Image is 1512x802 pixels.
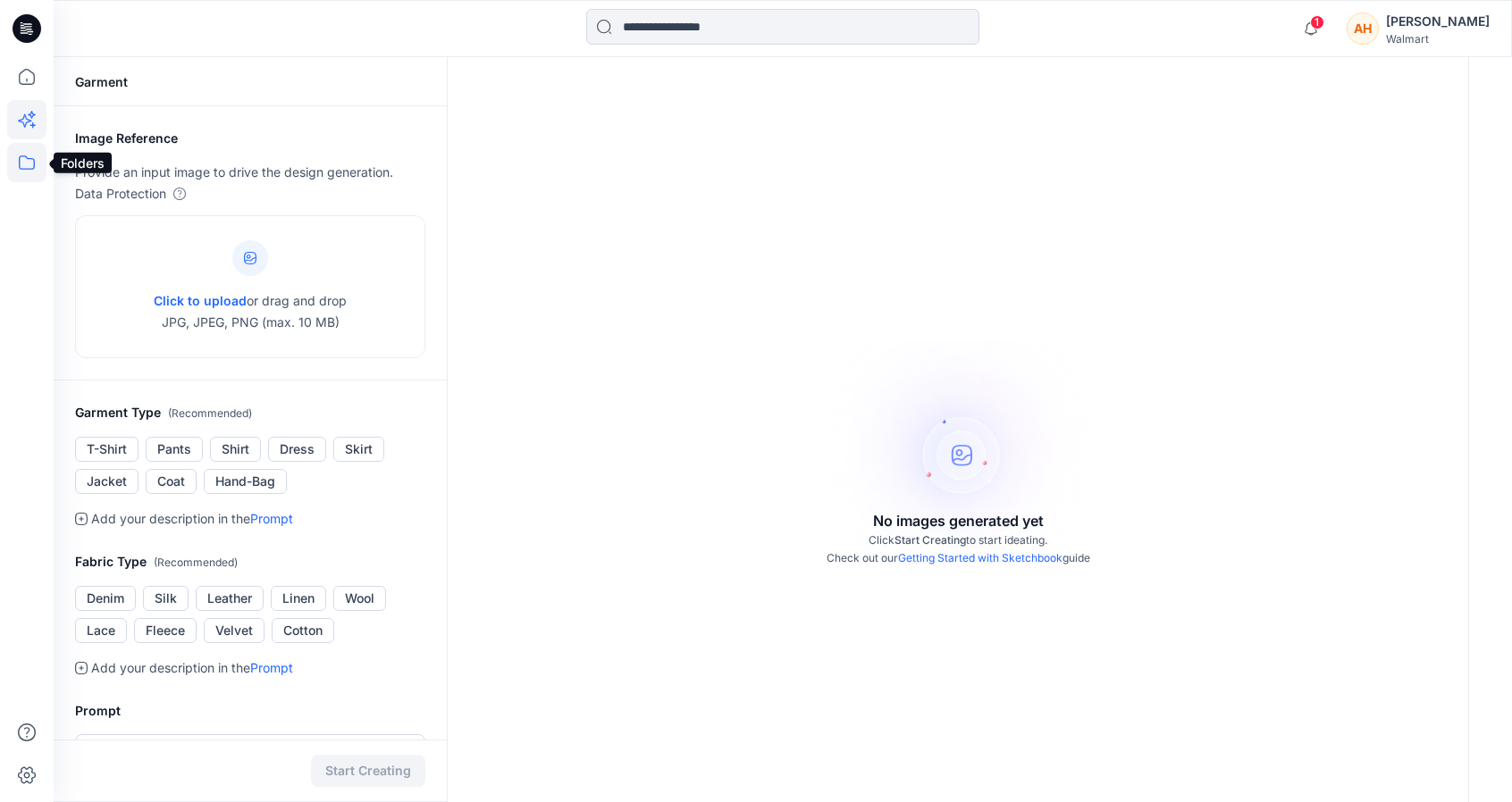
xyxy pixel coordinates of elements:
div: [PERSON_NAME] [1386,11,1490,32]
button: Fleece [134,618,197,643]
h2: Prompt [75,700,425,722]
button: Linen [271,586,326,611]
h2: Fabric Type [75,551,425,573]
p: Add your description in the [91,508,293,530]
h2: Garment Type [75,402,425,424]
span: ( Recommended ) [168,406,252,420]
span: ( Recommended ) [154,556,238,569]
button: Leather [196,586,264,611]
button: Jacket [75,469,139,494]
a: Prompt [250,660,293,675]
p: Data Protection [75,183,166,205]
p: Provide an input image to drive the design generation. [75,162,425,183]
div: AH [1347,13,1379,45]
p: or drag and drop JPG, JPEG, PNG (max. 10 MB) [154,290,347,333]
button: Silk [143,586,189,611]
p: Click to start ideating. Check out our guide [827,531,1090,567]
button: Cotton [272,618,334,643]
h2: Image Reference [75,128,425,149]
div: Walmart [1386,32,1490,46]
span: Start Creating [895,533,966,547]
a: Getting Started with Sketchbook [898,551,1063,564]
button: Denim [75,586,136,611]
a: Prompt [250,511,293,526]
button: Dress [268,437,326,462]
button: Wool [333,586,386,611]
button: Lace [75,618,127,643]
button: Shirt [210,437,261,462]
button: Skirt [333,437,384,462]
p: No images generated yet [873,510,1044,531]
span: Click to upload [154,293,247,308]
p: Add your description in the [91,657,293,679]
button: T-Shirt [75,437,139,462]
button: Pants [146,437,203,462]
button: Velvet [204,618,265,643]
button: Hand-Bag [204,469,287,494]
button: Coat [146,469,197,494]
span: 1 [1310,15,1324,29]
